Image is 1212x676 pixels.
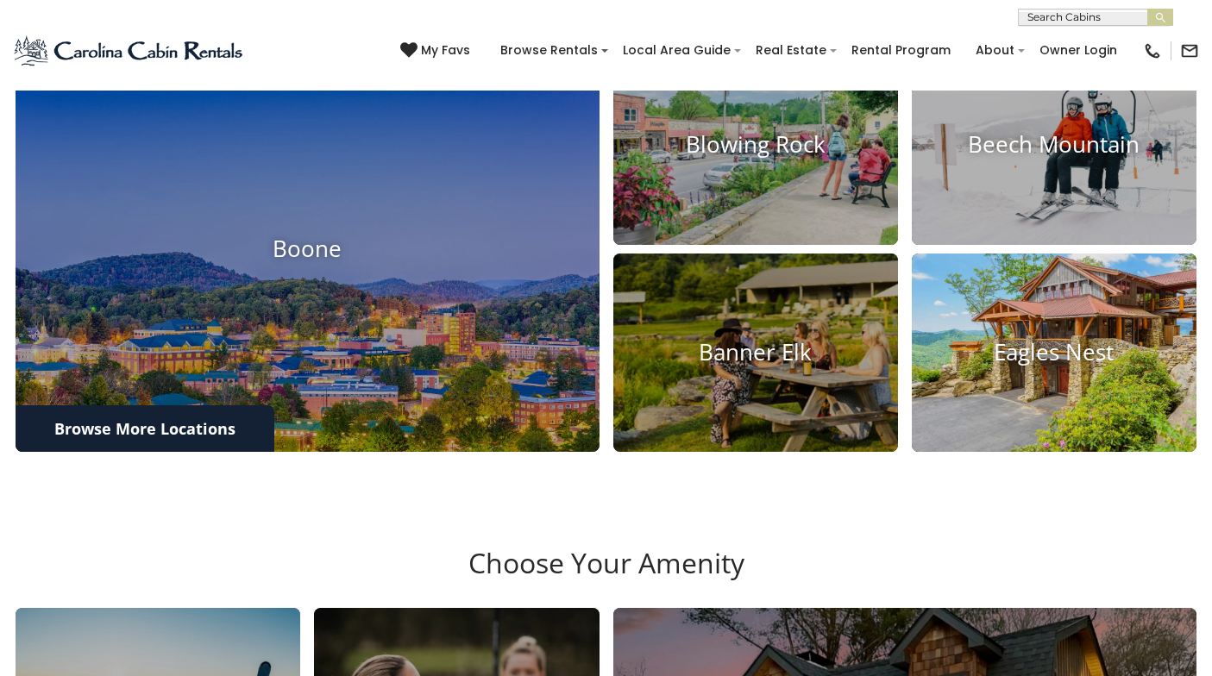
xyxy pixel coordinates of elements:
a: My Favs [400,41,474,60]
a: Real Estate [747,37,835,64]
a: Beech Mountain [912,46,1196,245]
img: mail-regular-black.png [1180,41,1199,60]
a: Blowing Rock [613,46,898,245]
img: phone-regular-black.png [1143,41,1162,60]
a: Owner Login [1031,37,1126,64]
a: About [967,37,1023,64]
a: Boone [16,46,600,453]
h3: Choose Your Amenity [13,547,1199,607]
h4: Blowing Rock [613,132,898,159]
img: Blue-2.png [13,34,246,68]
a: Eagles Nest [912,253,1196,453]
span: My Favs [421,41,470,59]
h4: Banner Elk [613,339,898,366]
a: Browse Rentals [492,37,606,64]
h4: Beech Mountain [912,132,1196,159]
a: Local Area Guide [614,37,739,64]
a: Banner Elk [613,253,898,453]
h4: Eagles Nest [912,339,1196,366]
h4: Boone [16,235,600,262]
a: Rental Program [843,37,959,64]
a: Browse More Locations [16,405,274,452]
